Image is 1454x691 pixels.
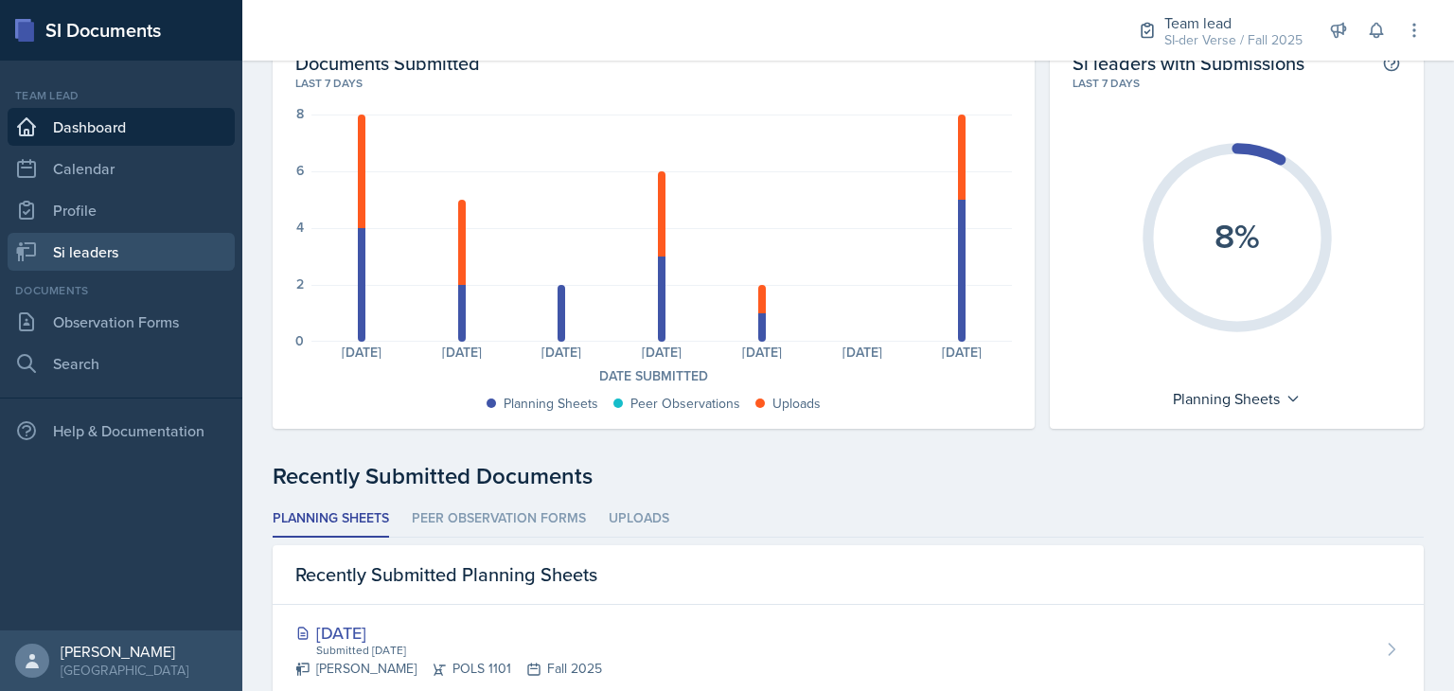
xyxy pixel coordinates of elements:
[273,501,389,538] li: Planning Sheets
[296,107,304,120] div: 8
[913,345,1013,359] div: [DATE]
[512,345,612,359] div: [DATE]
[8,282,235,299] div: Documents
[772,394,821,414] div: Uploads
[295,51,1012,75] h2: Documents Submitted
[296,164,304,177] div: 6
[295,366,1012,386] div: Date Submitted
[630,394,740,414] div: Peer Observations
[8,108,235,146] a: Dashboard
[1164,11,1303,34] div: Team lead
[8,303,235,341] a: Observation Forms
[812,345,913,359] div: [DATE]
[8,412,235,450] div: Help & Documentation
[296,221,304,234] div: 4
[8,345,235,382] a: Search
[1164,30,1303,50] div: SI-der Verse / Fall 2025
[1073,51,1304,75] h2: Si leaders with Submissions
[609,501,669,538] li: Uploads
[8,87,235,104] div: Team lead
[296,277,304,291] div: 2
[8,150,235,187] a: Calendar
[273,459,1424,493] div: Recently Submitted Documents
[8,233,235,271] a: Si leaders
[412,501,586,538] li: Peer Observation Forms
[1073,75,1401,92] div: Last 7 days
[712,345,812,359] div: [DATE]
[61,642,188,661] div: [PERSON_NAME]
[61,661,188,680] div: [GEOGRAPHIC_DATA]
[612,345,712,359] div: [DATE]
[314,642,602,659] div: Submitted [DATE]
[504,394,598,414] div: Planning Sheets
[295,659,602,679] div: [PERSON_NAME] POLS 1101 Fall 2025
[295,620,602,646] div: [DATE]
[273,545,1424,605] div: Recently Submitted Planning Sheets
[295,75,1012,92] div: Last 7 days
[1163,383,1310,414] div: Planning Sheets
[412,345,512,359] div: [DATE]
[1215,211,1260,260] text: 8%
[311,345,412,359] div: [DATE]
[295,334,304,347] div: 0
[8,191,235,229] a: Profile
